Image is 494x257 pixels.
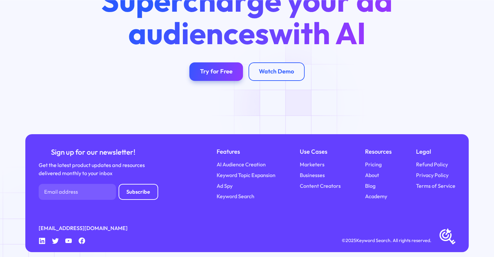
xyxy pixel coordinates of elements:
div: Sign up for our newsletter! [39,147,147,157]
a: Academy [365,192,387,200]
div: Watch Demo [259,68,294,75]
a: Businesses [300,171,325,179]
div: Get the latest product updates and resources delivered monthly to your inbox [39,161,147,177]
a: Watch Demo [248,62,305,81]
input: Subscribe [119,184,158,200]
a: Terms of Service [416,182,455,190]
a: Blog [365,182,375,190]
input: Email address [39,184,116,200]
div: Features [217,147,275,157]
a: About [365,171,379,179]
div: Legal [416,147,455,157]
a: Content Creators [300,182,341,190]
a: [EMAIL_ADDRESS][DOMAIN_NAME] [39,224,128,232]
form: Newsletter Form [39,184,158,200]
a: Keyword Search [217,192,254,200]
a: Try for Free [189,62,243,81]
div: © Keyword Search. All rights reserved. [342,237,431,244]
div: Try for Free [200,68,233,75]
a: Refund Policy [416,161,448,169]
span: with AI [269,14,366,52]
a: Keyword Topic Expansion [217,171,275,179]
div: Resources [365,147,392,157]
a: AI Audience Creation [217,161,266,169]
span: 2025 [346,238,356,243]
a: Ad Spy [217,182,233,190]
a: Privacy Policy [416,171,449,179]
a: Marketers [300,161,324,169]
div: Use Cases [300,147,341,157]
a: Pricing [365,161,382,169]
